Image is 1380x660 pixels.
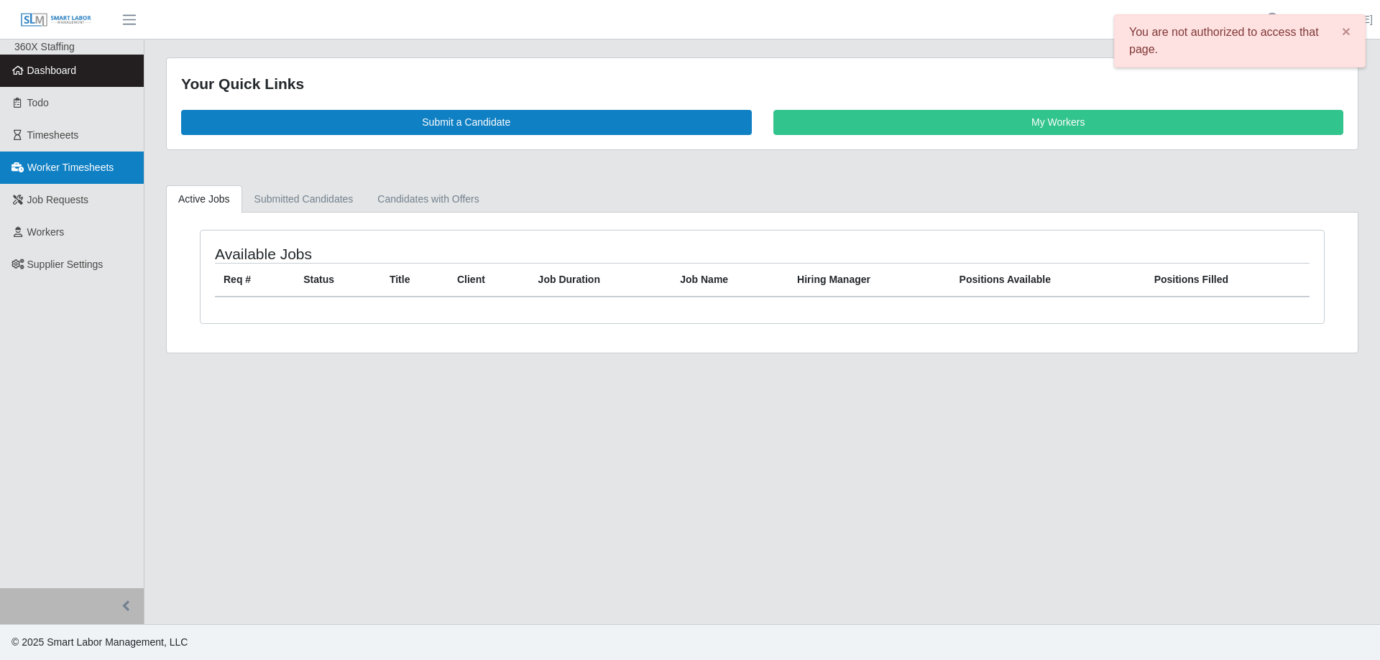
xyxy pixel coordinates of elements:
[27,259,103,270] span: Supplier Settings
[788,263,951,297] th: Hiring Manager
[27,97,49,108] span: Todo
[530,263,672,297] th: Job Duration
[27,65,77,76] span: Dashboard
[166,185,242,213] a: Active Jobs
[381,263,448,297] th: Title
[1146,263,1310,297] th: Positions Filled
[27,162,114,173] span: Worker Timesheets
[20,12,92,28] img: SLM Logo
[671,263,788,297] th: Job Name
[773,110,1344,135] a: My Workers
[365,185,491,213] a: Candidates with Offers
[242,185,366,213] a: Submitted Candidates
[181,73,1343,96] div: Your Quick Links
[448,263,530,297] th: Client
[295,263,381,297] th: Status
[1114,14,1366,68] div: You are not authorized to access that page.
[11,636,188,648] span: © 2025 Smart Labor Management, LLC
[27,194,89,205] span: Job Requests
[215,263,295,297] th: Req #
[27,226,65,238] span: Workers
[14,41,75,52] span: 360X Staffing
[27,129,79,141] span: Timesheets
[1290,12,1373,27] a: [PERSON_NAME]
[181,110,752,135] a: Submit a Candidate
[215,245,658,263] h4: Available Jobs
[951,263,1146,297] th: Positions Available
